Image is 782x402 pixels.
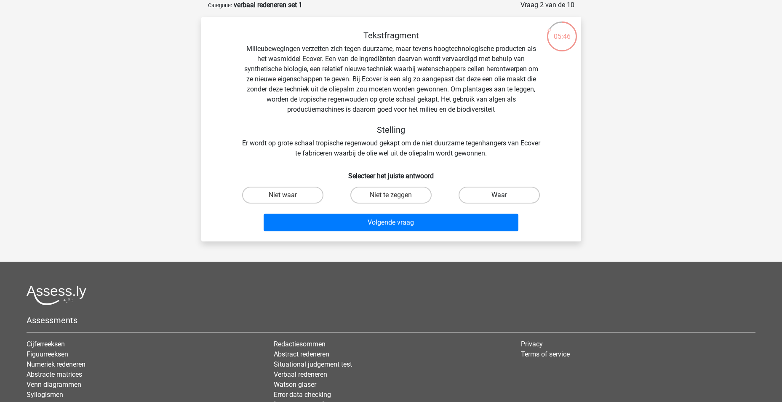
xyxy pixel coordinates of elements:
a: Situational judgement test [274,360,352,368]
a: Syllogismen [27,391,63,399]
h5: Assessments [27,315,755,325]
button: Volgende vraag [264,214,518,231]
a: Figuurreeksen [27,350,68,358]
h6: Selecteer het juiste antwoord [215,165,568,180]
div: Milieubewegingen verzetten zich tegen duurzame, maar tevens hoogtechnologische producten als het ... [215,30,568,158]
a: Privacy [521,340,543,348]
small: Categorie: [208,2,232,8]
a: Abstracte matrices [27,370,82,378]
h5: Stelling [242,125,541,135]
a: Abstract redeneren [274,350,329,358]
label: Niet te zeggen [350,187,432,204]
a: Numeriek redeneren [27,360,85,368]
a: Cijferreeksen [27,340,65,348]
a: Verbaal redeneren [274,370,327,378]
div: 05:46 [546,21,578,42]
a: Redactiesommen [274,340,326,348]
h5: Tekstfragment [242,30,541,40]
a: Venn diagrammen [27,381,81,389]
label: Niet waar [242,187,323,204]
a: Error data checking [274,391,331,399]
img: Assessly logo [27,285,86,305]
a: Watson glaser [274,381,316,389]
label: Waar [459,187,540,204]
strong: verbaal redeneren set 1 [234,1,302,9]
a: Terms of service [521,350,570,358]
